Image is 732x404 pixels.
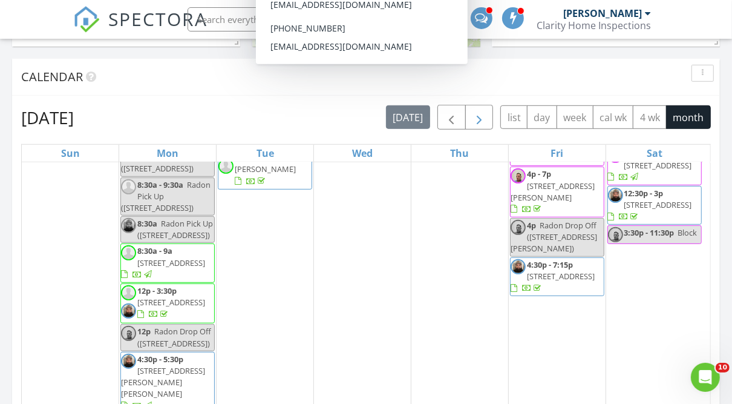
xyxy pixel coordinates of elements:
[510,257,604,297] a: 4:30p - 7:15p [STREET_ADDRESS]
[511,220,526,235] img: img_6758.jpeg
[73,16,208,42] a: SPECTORA
[678,227,698,238] span: Block
[121,354,136,369] img: headshot.jpg
[108,6,208,31] span: SPECTORA
[624,199,692,210] span: [STREET_ADDRESS]
[121,218,136,233] img: headshot.jpg
[137,179,183,190] span: 8:30a - 9:30a
[633,105,667,129] button: 4 wk
[59,145,82,162] a: Sunday
[218,139,312,190] a: [STREET_ADDRESS][PERSON_NAME]
[608,188,623,203] img: headshot.jpg
[121,303,136,319] img: headshot.jpg
[537,19,651,31] div: Clarity Home Inspections
[137,285,205,319] a: 12p - 3:30p [STREET_ADDRESS]
[608,148,692,182] a: [STREET_ADDRESS]
[235,141,302,187] a: [STREET_ADDRESS][PERSON_NAME]
[120,283,215,323] a: 12p - 3:30p [STREET_ADDRESS]
[121,179,211,213] span: Radon Pick Up ([STREET_ADDRESS])
[386,105,430,129] button: [DATE]
[511,168,526,184] img: img_6758.jpeg
[448,145,471,162] a: Thursday
[137,285,177,296] span: 12p - 3:30p
[137,257,205,268] span: [STREET_ADDRESS]
[121,326,136,341] img: img_6758.jpeg
[527,220,536,231] span: 4p
[121,245,205,279] a: 8:30a - 9a [STREET_ADDRESS]
[511,220,597,254] span: Radon Drop Off ([STREET_ADDRESS][PERSON_NAME])
[137,326,151,337] span: 12p
[120,243,215,283] a: 8:30a - 9a [STREET_ADDRESS]
[121,245,136,260] img: default-user-f0147aede5fd5fa78ca7ade42f37bd4542148d508eef1c3d3ea960f66861d68b.jpg
[277,38,310,45] a: © MapTiler
[350,145,375,162] a: Wednesday
[666,105,711,129] button: month
[593,105,634,129] button: cal wk
[188,7,430,31] input: Search everything...
[624,188,664,199] span: 12:30p - 3p
[254,145,276,162] a: Tuesday
[137,218,213,240] span: Radon Pick Up ([STREET_ADDRESS])
[137,326,211,348] span: Radon Drop Off ([STREET_ADDRESS])
[252,37,405,47] div: |
[137,218,157,229] span: 8:30a
[218,159,234,174] img: default-user-f0147aede5fd5fa78ca7ade42f37bd4542148d508eef1c3d3ea960f66861d68b.jpg
[137,354,183,365] span: 4:30p - 5:30p
[563,7,642,19] div: [PERSON_NAME]
[691,363,720,392] iframe: Intercom live chat
[437,105,466,130] button: Previous month
[510,167,604,217] a: 4p - 7p [STREET_ADDRESS][PERSON_NAME]
[527,105,557,129] button: day
[21,68,83,85] span: Calendar
[465,105,494,130] button: Next month
[511,180,595,203] span: [STREET_ADDRESS][PERSON_NAME]
[527,168,551,179] span: 4p - 7p
[121,179,136,194] img: default-user-f0147aede5fd5fa78ca7ade42f37bd4542148d508eef1c3d3ea960f66861d68b.jpg
[624,160,692,171] span: [STREET_ADDRESS]
[21,105,74,130] h2: [DATE]
[121,365,205,399] span: [STREET_ADDRESS][PERSON_NAME][PERSON_NAME]
[511,168,595,214] a: 4p - 7p [STREET_ADDRESS][PERSON_NAME]
[716,363,730,373] span: 10
[137,245,172,256] span: 8:30a - 9a
[557,105,593,129] button: week
[527,259,573,270] span: 4:30p - 7:15p
[624,227,675,238] span: 3:30p - 11:30p
[644,145,665,162] a: Saturday
[608,188,692,222] a: 12:30p - 3p [STREET_ADDRESS]
[527,271,595,282] span: [STREET_ADDRESS]
[548,145,566,162] a: Friday
[607,146,702,185] a: [STREET_ADDRESS]
[607,186,702,225] a: 12:30p - 3p [STREET_ADDRESS]
[121,285,136,300] img: default-user-f0147aede5fd5fa78ca7ade42f37bd4542148d508eef1c3d3ea960f66861d68b.jpg
[608,227,623,242] img: img_6758.jpeg
[235,152,302,174] span: [STREET_ADDRESS][PERSON_NAME]
[312,38,402,45] a: © OpenStreetMap contributors
[511,259,595,293] a: 4:30p - 7:15p [STREET_ADDRESS]
[137,297,205,308] span: [STREET_ADDRESS]
[73,6,100,33] img: The Best Home Inspection Software - Spectora
[500,105,528,129] button: list
[154,145,181,162] a: Monday
[255,38,275,45] a: Leaflet
[511,259,526,274] img: headshot.jpg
